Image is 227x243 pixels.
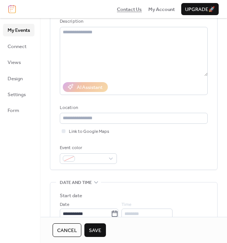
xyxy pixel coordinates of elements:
[8,107,19,114] span: Form
[3,24,34,36] a: My Events
[57,227,77,234] span: Cancel
[60,18,206,25] div: Description
[60,104,206,112] div: Location
[8,5,16,13] img: logo
[8,43,26,50] span: Connect
[117,5,142,13] a: Contact Us
[117,6,142,13] span: Contact Us
[60,144,115,152] div: Event color
[69,128,109,136] span: Link to Google Maps
[121,201,131,209] span: Time
[8,91,26,98] span: Settings
[185,6,215,13] span: Upgrade 🚀
[181,3,219,15] button: Upgrade🚀
[84,223,106,237] button: Save
[8,75,23,83] span: Design
[3,56,34,68] a: Views
[60,201,69,209] span: Date
[3,104,34,116] a: Form
[3,40,34,52] a: Connect
[60,179,92,187] span: Date and time
[148,6,175,13] span: My Account
[53,223,81,237] button: Cancel
[3,72,34,84] a: Design
[3,88,34,100] a: Settings
[8,26,30,34] span: My Events
[60,192,82,199] div: Start date
[89,227,101,234] span: Save
[8,59,21,66] span: Views
[148,5,175,13] a: My Account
